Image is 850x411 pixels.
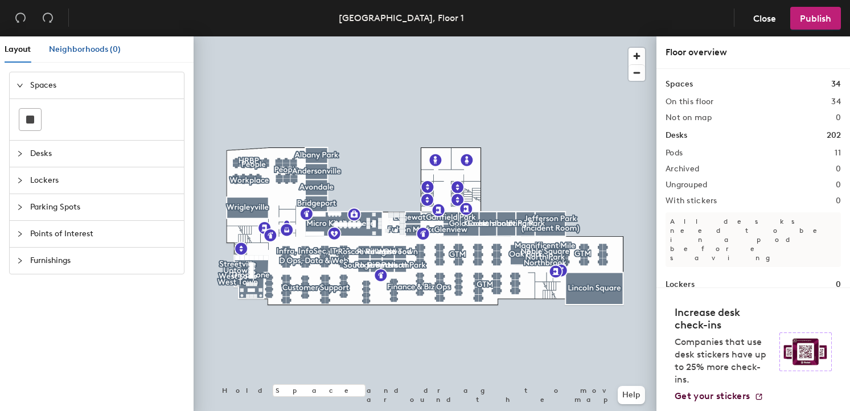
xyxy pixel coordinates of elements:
h1: Spaces [666,78,693,91]
p: Companies that use desk stickers have up to 25% more check-ins. [675,336,773,386]
button: Close [744,7,786,30]
div: Floor overview [666,46,841,59]
h1: 34 [831,78,841,91]
span: Close [753,13,776,24]
h2: Not on map [666,113,712,122]
span: collapsed [17,231,23,237]
span: Neighborhoods (0) [49,44,121,54]
span: collapsed [17,204,23,211]
span: Lockers [30,167,177,194]
h2: Ungrouped [666,180,708,190]
h2: 0 [836,165,841,174]
span: expanded [17,82,23,89]
span: Furnishings [30,248,177,274]
span: Spaces [30,72,177,98]
div: [GEOGRAPHIC_DATA], Floor 1 [339,11,464,25]
button: Publish [790,7,841,30]
h2: 0 [836,180,841,190]
span: collapsed [17,150,23,157]
h2: 11 [835,149,841,158]
span: Get your stickers [675,391,750,401]
span: Publish [800,13,831,24]
p: All desks need to be in a pod before saving [666,212,841,267]
span: Parking Spots [30,194,177,220]
h1: Desks [666,129,687,142]
h2: 0 [836,196,841,205]
h2: 34 [831,97,841,106]
h1: 0 [836,278,841,291]
span: collapsed [17,257,23,264]
span: Points of Interest [30,221,177,247]
h2: With stickers [666,196,717,205]
button: Undo (⌘ + Z) [9,7,32,30]
span: Desks [30,141,177,167]
button: Help [618,386,645,404]
button: Redo (⌘ + ⇧ + Z) [36,7,59,30]
h1: 202 [827,129,841,142]
a: Get your stickers [675,391,763,402]
img: Sticker logo [779,332,832,371]
h2: On this floor [666,97,714,106]
h2: Archived [666,165,699,174]
h2: 0 [836,113,841,122]
span: collapsed [17,177,23,184]
span: Layout [5,44,31,54]
h2: Pods [666,149,683,158]
h1: Lockers [666,278,695,291]
h4: Increase desk check-ins [675,306,773,331]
